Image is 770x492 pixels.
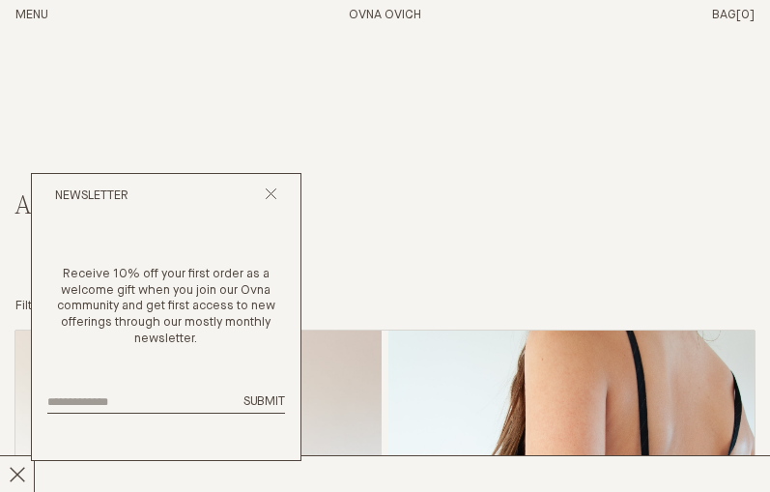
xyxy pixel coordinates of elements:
summary: Filter [15,299,57,315]
h2: All [15,193,264,221]
p: Receive 10% off your first order as a welcome gift when you join our Ovna community and get first... [47,267,285,348]
button: Open Menu [15,8,48,24]
span: [0] [736,9,755,21]
a: Home [349,9,421,21]
h2: Newsletter [55,188,128,205]
span: Submit [243,395,285,408]
button: Submit [243,394,285,411]
button: Close popup [265,188,277,206]
span: Bag [712,9,736,21]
